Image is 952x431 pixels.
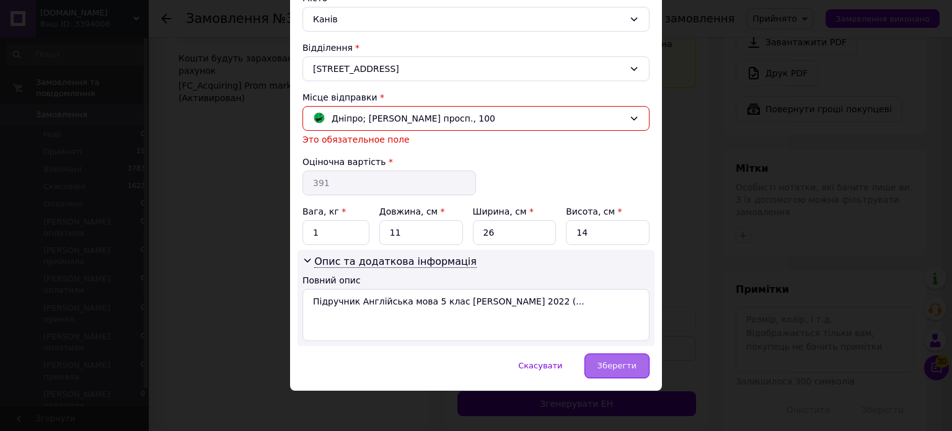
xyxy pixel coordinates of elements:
label: Довжина, см [379,207,445,216]
label: Повний опис [302,275,361,285]
div: [STREET_ADDRESS] [302,56,650,81]
span: Зберегти [597,361,637,370]
label: Ширина, см [473,207,534,216]
textarea: Підручник Англійська мова 5 клас [PERSON_NAME] 2022 (... [302,289,650,341]
label: Оціночна вартість [302,157,386,167]
label: Висота, см [566,207,622,216]
div: Місце відправки [302,91,650,104]
div: Відділення [302,42,650,54]
span: Скасувати [518,361,562,370]
div: Канів [302,7,650,32]
span: Дніпро; [PERSON_NAME] просп., 100 [332,112,495,125]
span: Это обязательное поле [302,135,410,144]
span: Опис та додаткова інформація [314,255,477,268]
label: Вага, кг [302,207,346,216]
